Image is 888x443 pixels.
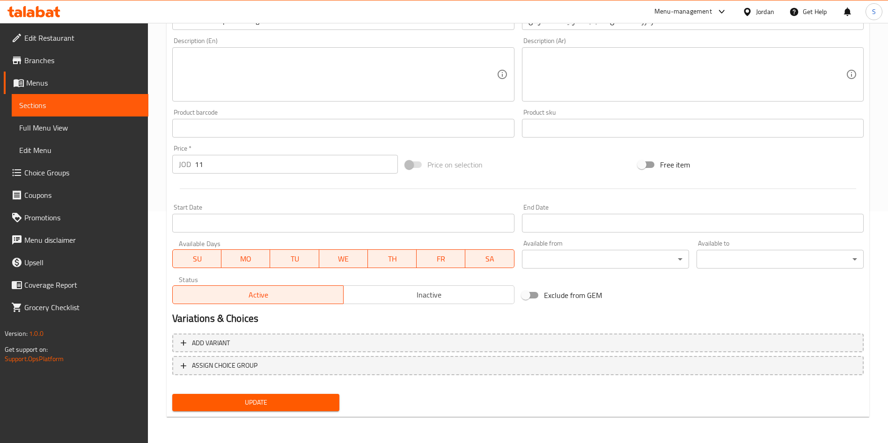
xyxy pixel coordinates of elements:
[4,72,148,94] a: Menus
[172,312,864,326] h2: Variations & Choices
[347,288,511,302] span: Inactive
[372,252,413,266] span: TH
[427,159,483,170] span: Price on selection
[24,279,141,290] span: Coverage Report
[24,212,141,223] span: Promotions
[270,249,319,268] button: TU
[192,360,257,371] span: ASSIGN CHOICE GROUP
[19,145,141,156] span: Edit Menu
[12,116,148,139] a: Full Menu View
[4,296,148,319] a: Grocery Checklist
[660,159,690,170] span: Free item
[4,251,148,274] a: Upsell
[172,356,864,375] button: ASSIGN CHOICE GROUP
[319,249,368,268] button: WE
[24,189,141,201] span: Coupons
[176,252,218,266] span: SU
[544,290,602,301] span: Exclude from GEM
[368,249,417,268] button: TH
[465,249,514,268] button: SA
[5,353,64,365] a: Support.OpsPlatform
[180,397,332,408] span: Update
[4,49,148,72] a: Branches
[697,250,864,269] div: ​
[172,285,344,304] button: Active
[26,77,141,88] span: Menus
[19,122,141,133] span: Full Menu View
[172,249,221,268] button: SU
[4,161,148,184] a: Choice Groups
[4,206,148,229] a: Promotions
[24,302,141,313] span: Grocery Checklist
[343,285,514,304] button: Inactive
[654,6,712,17] div: Menu-management
[522,119,864,138] input: Please enter product sku
[417,249,465,268] button: FR
[195,155,398,174] input: Please enter price
[172,394,339,411] button: Update
[4,27,148,49] a: Edit Restaurant
[469,252,510,266] span: SA
[522,250,689,269] div: ​
[29,327,44,340] span: 1.0.0
[872,7,876,17] span: S
[274,252,315,266] span: TU
[5,343,48,356] span: Get support on:
[221,249,270,268] button: MO
[4,229,148,251] a: Menu disclaimer
[420,252,462,266] span: FR
[172,119,514,138] input: Please enter product barcode
[192,337,230,349] span: Add variant
[756,7,774,17] div: Jordan
[24,55,141,66] span: Branches
[4,184,148,206] a: Coupons
[172,334,864,353] button: Add variant
[323,252,364,266] span: WE
[12,139,148,161] a: Edit Menu
[12,94,148,116] a: Sections
[4,274,148,296] a: Coverage Report
[5,327,28,340] span: Version:
[225,252,266,266] span: MO
[24,167,141,178] span: Choice Groups
[19,100,141,111] span: Sections
[179,159,191,170] p: JOD
[176,288,340,302] span: Active
[24,32,141,44] span: Edit Restaurant
[24,257,141,268] span: Upsell
[24,234,141,246] span: Menu disclaimer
